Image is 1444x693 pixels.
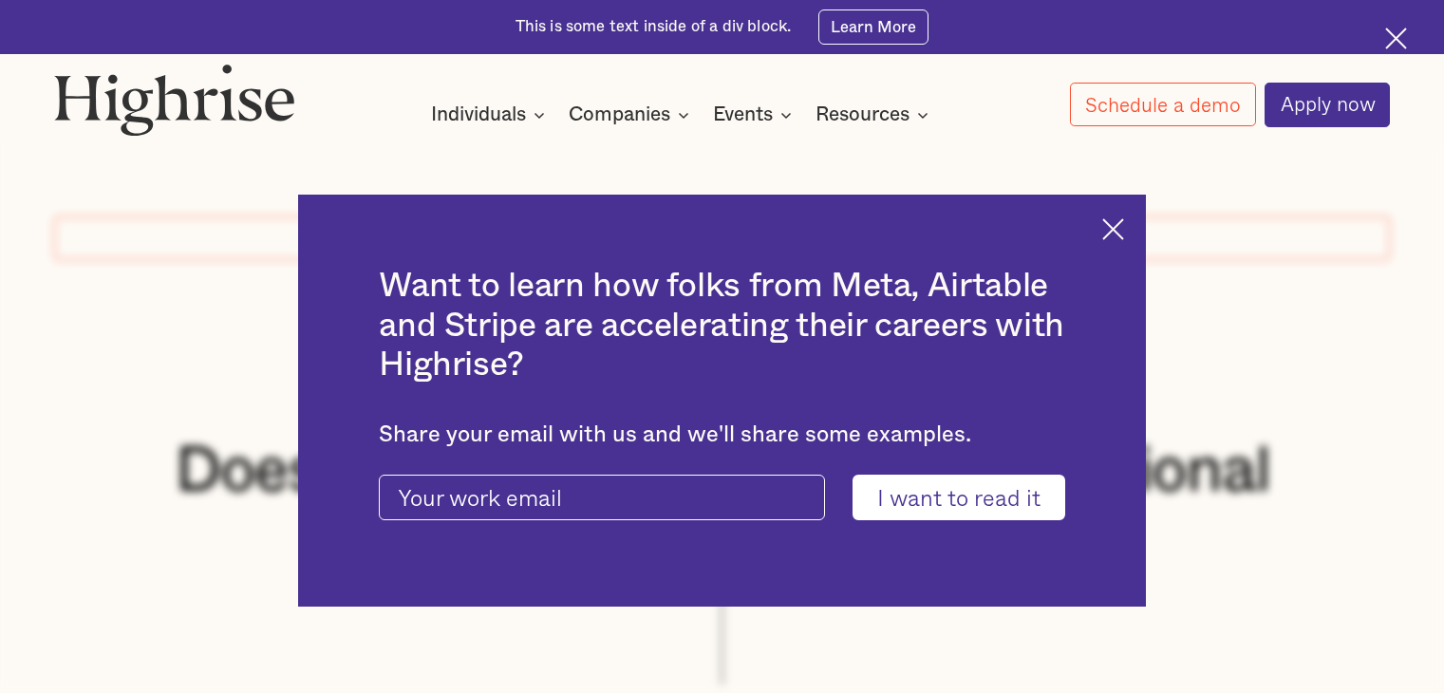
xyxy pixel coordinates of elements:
div: Resources [816,103,910,126]
div: Companies [569,103,695,126]
div: Resources [816,103,934,126]
a: Learn More [818,9,929,44]
div: Individuals [431,103,551,126]
div: This is some text inside of a div block. [516,16,792,38]
a: Schedule a demo [1070,83,1256,126]
h2: Want to learn how folks from Meta, Airtable and Stripe are accelerating their careers with Highrise? [379,267,1064,384]
form: current-ascender-blog-article-modal-form [379,475,1064,520]
img: Highrise logo [54,64,295,137]
input: I want to read it [853,475,1065,520]
img: Cross icon [1102,218,1124,240]
div: Events [713,103,797,126]
img: Cross icon [1385,28,1407,49]
div: Individuals [431,103,526,126]
div: Share your email with us and we'll share some examples. [379,421,1064,448]
input: Your work email [379,475,825,520]
a: Apply now [1265,83,1390,127]
div: Companies [569,103,670,126]
div: Events [713,103,773,126]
